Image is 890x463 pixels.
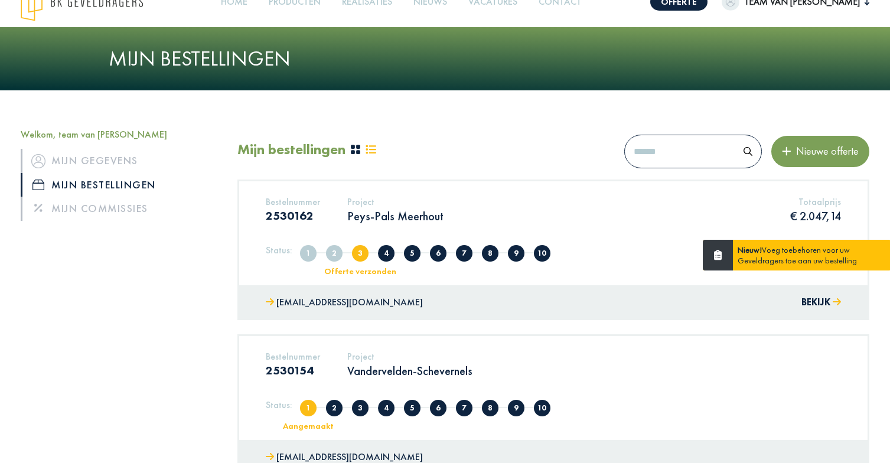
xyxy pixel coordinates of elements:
[534,400,550,416] span: Geleverd/afgehaald
[347,196,444,207] h5: Project
[326,400,343,416] span: Volledig
[31,154,45,168] img: icon
[266,244,292,256] h5: Status:
[352,245,369,262] span: Offerte verzonden
[326,245,343,262] span: Volledig
[21,149,220,172] a: iconMijn gegevens
[266,399,292,410] h5: Status:
[430,400,446,416] span: Offerte goedgekeurd
[109,46,782,71] h1: Mijn bestellingen
[300,400,317,416] span: Aangemaakt
[266,351,320,362] h5: Bestelnummer
[482,400,498,416] span: In nabehandeling
[300,245,317,262] span: Aangemaakt
[482,245,498,262] span: In nabehandeling
[21,197,220,220] a: Mijn commissies
[21,129,220,140] h5: Welkom, team van [PERSON_NAME]
[430,245,446,262] span: Offerte goedgekeurd
[508,245,524,262] span: Klaar voor levering/afhaling
[404,245,420,262] span: Offerte afgekeurd
[801,294,841,311] button: Bekijk
[311,267,409,275] div: Offerte verzonden
[738,244,762,255] strong: Nieuw!
[32,180,44,190] img: icon
[347,208,444,224] p: Peys-Pals Meerhout
[378,245,395,262] span: Offerte in overleg
[791,144,859,158] span: Nieuwe offerte
[534,245,550,262] span: Geleverd/afgehaald
[456,400,472,416] span: In productie
[771,136,869,167] button: Nieuwe offerte
[237,141,345,158] h2: Mijn bestellingen
[352,400,369,416] span: Offerte verzonden
[508,400,524,416] span: Klaar voor levering/afhaling
[456,245,472,262] span: In productie
[404,400,420,416] span: Offerte afgekeurd
[790,196,841,207] h5: Totaalprijs
[266,196,320,207] h5: Bestelnummer
[259,422,357,430] div: Aangemaakt
[266,208,320,223] h3: 2530162
[347,351,472,362] h5: Project
[790,208,841,224] p: € 2.047,14
[347,363,472,379] p: Vandervelden-Schevernels
[744,147,752,156] img: search.svg
[266,363,320,377] h3: 2530154
[378,400,395,416] span: Offerte in overleg
[21,173,220,197] a: iconMijn bestellingen
[266,294,423,311] a: [EMAIL_ADDRESS][DOMAIN_NAME]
